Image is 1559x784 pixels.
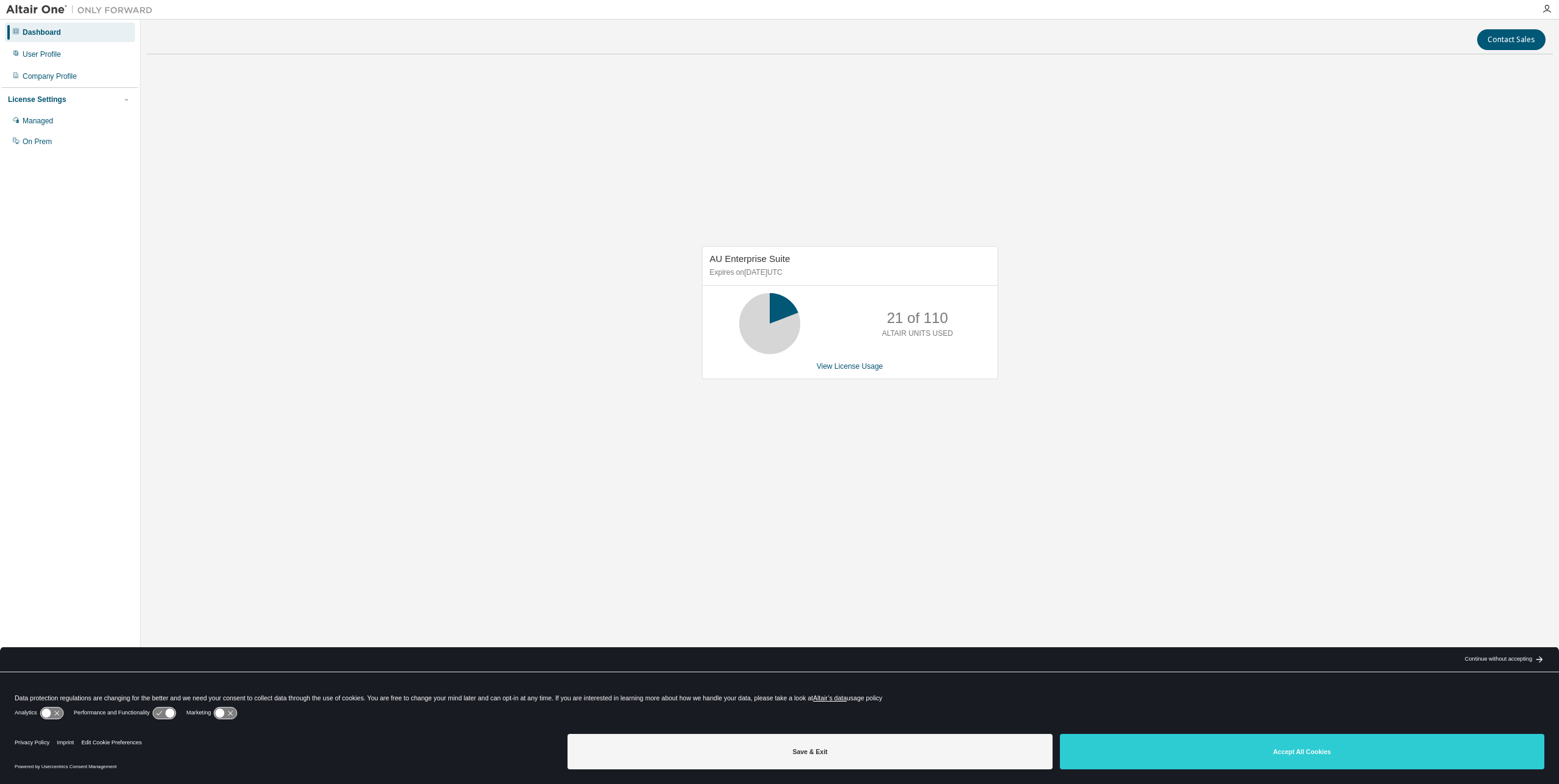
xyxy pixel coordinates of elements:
div: User Profile [23,49,61,59]
p: 21 of 110 [887,308,948,328]
div: License Settings [8,95,66,104]
p: Expires on [DATE] UTC [710,267,987,278]
button: Contact Sales [1477,29,1546,50]
div: Dashboard [23,27,61,37]
img: Altair One [6,4,159,16]
a: View License Usage [817,362,883,371]
div: On Prem [23,137,52,147]
p: ALTAIR UNITS USED [882,328,953,339]
div: Company Profile [23,71,77,81]
div: Managed [23,116,53,126]
span: AU Enterprise Suite [710,253,790,264]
